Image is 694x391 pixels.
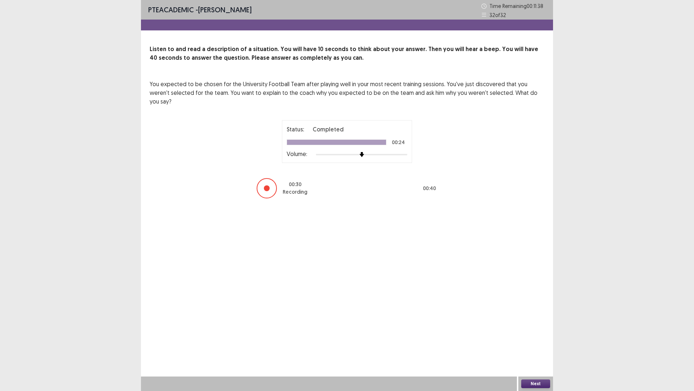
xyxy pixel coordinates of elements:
p: Recording [283,188,307,196]
p: Listen to and read a description of a situation. You will have 10 seconds to think about your ans... [150,45,544,62]
img: arrow-thumb [359,152,364,157]
span: PTE academic [148,5,194,14]
p: 00 : 40 [423,185,436,192]
p: Status: [287,125,304,134]
p: - [PERSON_NAME] [148,4,252,15]
p: 32 of 32 [489,11,506,19]
p: Volume: [287,150,307,158]
button: Next [521,379,550,388]
p: 00:24 [392,140,405,145]
p: You expected to be chosen for the University Football Team after playing well in your most recent... [150,80,544,106]
p: 00 : 30 [289,181,301,188]
p: Completed [313,125,344,134]
p: Time Remaining 00 : 11 : 38 [489,2,546,10]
